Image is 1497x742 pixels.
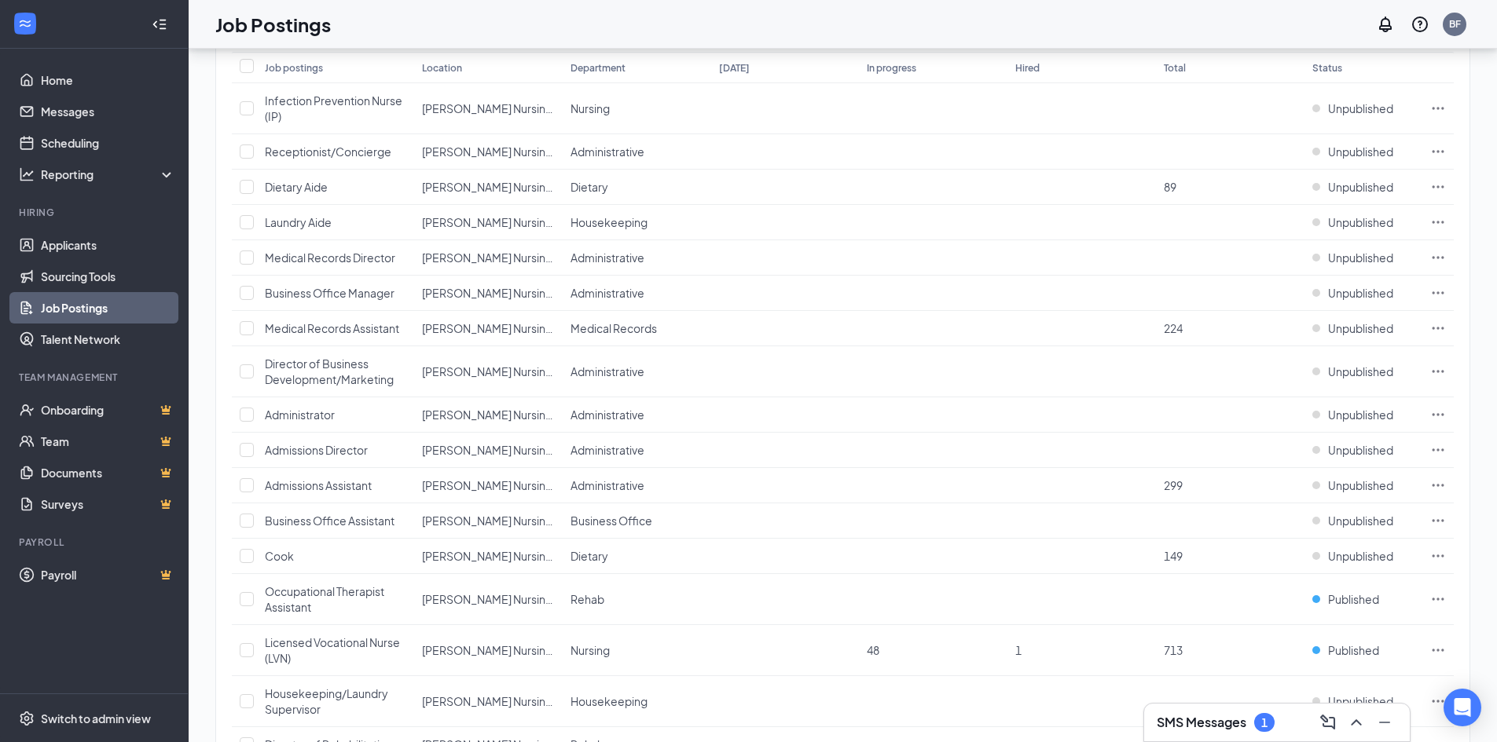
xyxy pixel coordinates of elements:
span: Business Office Assistant [265,514,394,528]
span: Rehab [571,592,604,606]
span: Unpublished [1328,513,1393,528]
div: Location [422,61,462,75]
td: Medical Records [563,311,711,346]
span: Administrative [571,364,644,378]
td: Tracy Nursing and Rehabilitation Center [414,539,563,574]
svg: Ellipses [1430,144,1446,159]
span: [PERSON_NAME] Nursing and Rehabilitation Center [422,592,684,606]
span: Unpublished [1328,442,1393,458]
span: Administrative [571,408,644,422]
td: Administrative [563,397,711,433]
span: [PERSON_NAME] Nursing and Rehabilitation Center [422,286,684,300]
h1: Job Postings [215,11,331,38]
span: Unpublished [1328,693,1393,709]
span: 713 [1164,643,1183,657]
div: Open Intercom Messenger [1444,689,1481,726]
span: Unpublished [1328,477,1393,493]
a: TeamCrown [41,426,175,457]
div: Payroll [19,535,172,549]
td: Administrative [563,134,711,170]
svg: Ellipses [1430,642,1446,658]
span: Admissions Director [265,443,368,457]
span: [PERSON_NAME] Nursing and Rehabilitation Center [422,180,684,194]
span: [PERSON_NAME] Nursing and Rehabilitation Center [422,514,684,528]
button: ChevronUp [1344,710,1369,735]
span: Cook [265,549,294,563]
span: Laundry Aide [265,215,332,229]
td: Housekeeping [563,205,711,240]
span: Admissions Assistant [265,478,372,492]
span: [PERSON_NAME] Nursing and Rehabilitation Center [422,321,684,335]
td: Tracy Nursing and Rehabilitation Center [414,468,563,503]
svg: Ellipses [1430,591,1446,607]
td: Tracy Nursing and Rehabilitation Center [414,503,563,539]
td: Tracy Nursing and Rehabilitation Center [414,170,563,205]
td: Tracy Nursing and Rehabilitation Center [414,676,563,727]
div: Reporting [41,166,176,182]
span: Infection Prevention Nurse (IP) [265,93,402,123]
a: Applicants [41,229,175,261]
svg: Ellipses [1430,407,1446,422]
span: 89 [1164,180,1176,194]
svg: Ellipses [1430,101,1446,116]
td: Administrative [563,346,711,397]
span: Unpublished [1328,144,1393,159]
span: 299 [1164,478,1183,492]
span: Occupational Therapist Assistant [265,584,384,614]
td: Tracy Nursing and Rehabilitation Center [414,433,563,468]
td: Nursing [563,83,711,134]
a: Job Postings [41,292,175,323]
div: Hiring [19,206,172,219]
a: Messages [41,96,175,127]
div: Department [571,61,626,75]
span: Published [1328,591,1379,607]
span: 149 [1164,549,1183,563]
span: [PERSON_NAME] Nursing and Rehabilitation Center [422,478,684,492]
span: Nursing [571,101,610,115]
th: [DATE] [711,52,860,83]
a: PayrollCrown [41,559,175,590]
div: 1 [1261,716,1268,729]
svg: Settings [19,711,35,726]
span: [PERSON_NAME] Nursing and Rehabilitation Center [422,643,684,657]
span: [PERSON_NAME] Nursing and Rehabilitation Center [422,549,684,563]
td: Dietary [563,539,711,574]
div: Job postings [265,61,323,75]
svg: QuestionInfo [1411,15,1429,34]
td: Tracy Nursing and Rehabilitation Center [414,574,563,625]
svg: Ellipses [1430,442,1446,458]
a: Scheduling [41,127,175,159]
span: Unpublished [1328,179,1393,195]
span: [PERSON_NAME] Nursing and Rehabilitation Center [422,408,684,422]
span: Unpublished [1328,548,1393,564]
span: 1 [1015,643,1022,657]
svg: Minimize [1375,713,1394,732]
span: Administrative [571,144,644,159]
td: Tracy Nursing and Rehabilitation Center [414,311,563,346]
span: Nursing [571,643,610,657]
a: DocumentsCrown [41,457,175,488]
span: Medical Records Director [265,250,395,265]
td: Administrative [563,468,711,503]
span: 48 [867,643,879,657]
span: Dietary Aide [265,180,328,194]
span: Housekeeping/Laundry Supervisor [265,686,388,716]
th: In progress [859,52,1007,83]
span: Administrative [571,443,644,457]
th: Hired [1007,52,1156,83]
span: Receptionist/Concierge [265,144,391,159]
svg: Notifications [1376,15,1395,34]
span: [PERSON_NAME] Nursing and Rehabilitation Center [422,694,684,708]
span: Unpublished [1328,285,1393,301]
span: 224 [1164,321,1183,335]
span: Unpublished [1328,250,1393,265]
h3: SMS Messages [1157,714,1246,731]
div: Switch to admin view [41,711,151,726]
svg: Ellipses [1430,250,1446,265]
span: Unpublished [1328,407,1393,422]
td: Housekeeping [563,676,711,727]
svg: Ellipses [1430,214,1446,230]
span: Business Office [571,514,652,528]
th: Total [1156,52,1304,83]
td: Nursing [563,625,711,676]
